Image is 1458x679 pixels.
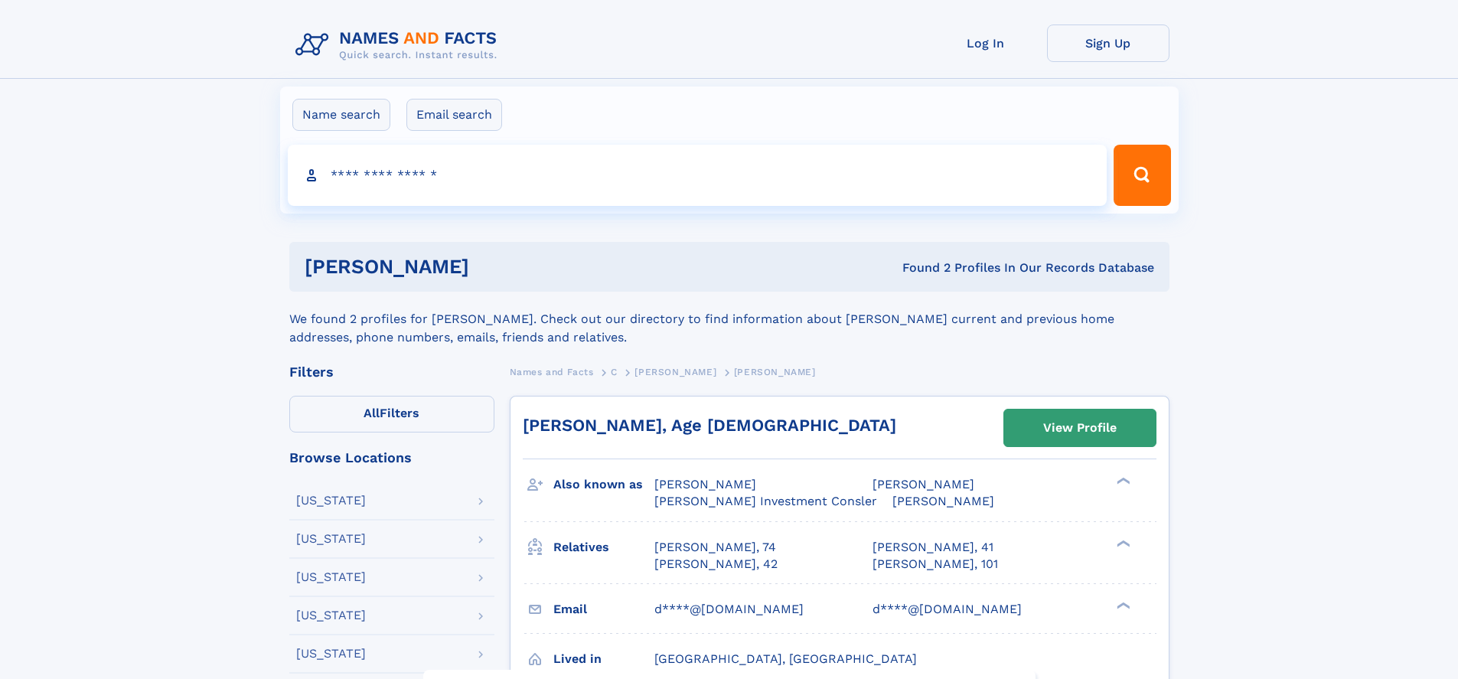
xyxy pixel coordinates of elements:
[289,396,494,433] label: Filters
[654,539,776,556] a: [PERSON_NAME], 74
[686,260,1154,276] div: Found 2 Profiles In Our Records Database
[1004,410,1156,446] a: View Profile
[611,367,618,377] span: C
[553,534,654,560] h3: Relatives
[873,556,998,573] a: [PERSON_NAME], 101
[406,99,502,131] label: Email search
[634,367,716,377] span: [PERSON_NAME]
[292,99,390,131] label: Name search
[289,24,510,66] img: Logo Names and Facts
[1043,410,1117,446] div: View Profile
[1113,600,1131,610] div: ❯
[364,406,380,420] span: All
[289,451,494,465] div: Browse Locations
[1114,145,1170,206] button: Search Button
[1113,538,1131,548] div: ❯
[289,365,494,379] div: Filters
[634,362,716,381] a: [PERSON_NAME]
[305,257,686,276] h1: [PERSON_NAME]
[510,362,594,381] a: Names and Facts
[654,477,756,491] span: [PERSON_NAME]
[1047,24,1169,62] a: Sign Up
[892,494,994,508] span: [PERSON_NAME]
[925,24,1047,62] a: Log In
[553,472,654,498] h3: Also known as
[553,646,654,672] h3: Lived in
[654,556,778,573] a: [PERSON_NAME], 42
[523,416,896,435] a: [PERSON_NAME], Age [DEMOGRAPHIC_DATA]
[654,494,877,508] span: [PERSON_NAME] Investment Consler
[296,609,366,622] div: [US_STATE]
[289,292,1169,347] div: We found 2 profiles for [PERSON_NAME]. Check out our directory to find information about [PERSON_...
[1113,476,1131,486] div: ❯
[654,651,917,666] span: [GEOGRAPHIC_DATA], [GEOGRAPHIC_DATA]
[873,477,974,491] span: [PERSON_NAME]
[734,367,816,377] span: [PERSON_NAME]
[296,571,366,583] div: [US_STATE]
[296,533,366,545] div: [US_STATE]
[288,145,1107,206] input: search input
[873,539,993,556] a: [PERSON_NAME], 41
[296,495,366,507] div: [US_STATE]
[611,362,618,381] a: C
[553,596,654,622] h3: Email
[296,648,366,660] div: [US_STATE]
